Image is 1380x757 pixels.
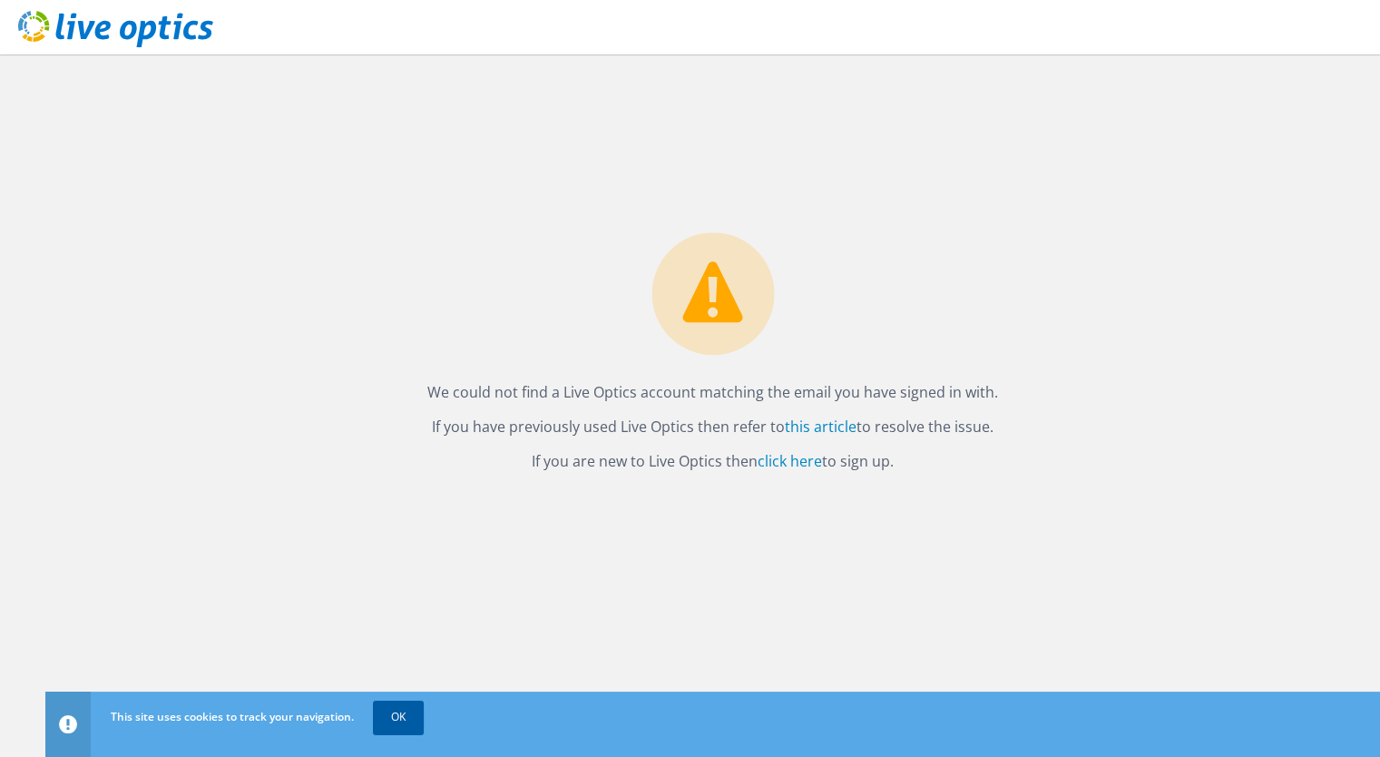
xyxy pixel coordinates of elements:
p: If you are new to Live Optics then to sign up. [427,448,998,474]
p: We could not find a Live Optics account matching the email you have signed in with. [427,379,998,405]
a: this article [785,417,856,437]
a: OK [373,701,424,733]
p: If you have previously used Live Optics then refer to to resolve the issue. [427,414,998,439]
a: click here [758,451,822,471]
span: This site uses cookies to track your navigation. [111,709,354,724]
